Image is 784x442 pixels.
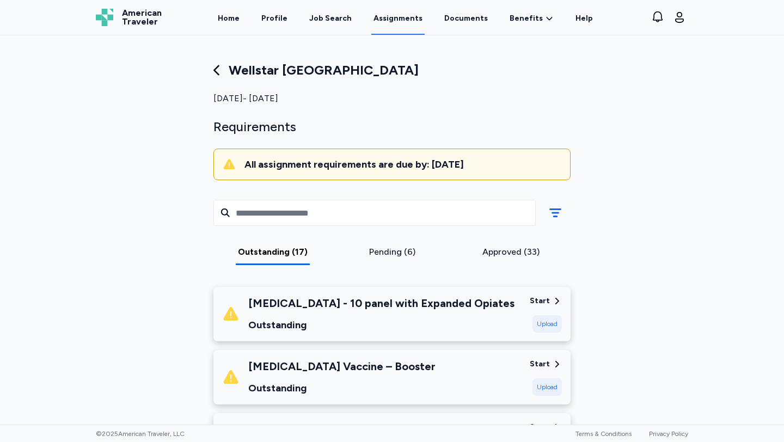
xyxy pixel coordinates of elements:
div: Outstanding (17) [218,245,328,259]
div: Outstanding [248,317,514,333]
a: Terms & Conditions [575,430,632,438]
div: Upload [532,378,562,396]
span: © 2025 American Traveler, LLC [96,429,185,438]
a: Privacy Policy [649,430,688,438]
div: Pending (6) [337,245,448,259]
div: [DATE] - [DATE] [213,92,571,105]
span: American Traveler [122,9,162,26]
div: Requirements [213,118,571,136]
div: Approved (33) [456,245,566,259]
div: Start [530,296,550,306]
div: Wellstar [GEOGRAPHIC_DATA] [213,62,571,79]
div: Job Search [309,13,352,24]
a: Benefits [510,13,554,24]
div: [MEDICAL_DATA] Vaccine – Booster [248,359,436,374]
div: Start [530,422,550,433]
div: All assignment requirements are due by: [DATE] [244,158,561,171]
a: Assignments [371,1,425,35]
span: Benefits [510,13,543,24]
img: Logo [96,9,113,26]
div: Social Security Card [248,422,353,437]
div: Outstanding [248,380,436,396]
div: Upload [532,315,562,333]
div: [MEDICAL_DATA] - 10 panel with Expanded Opiates [248,296,514,311]
div: Start [530,359,550,370]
